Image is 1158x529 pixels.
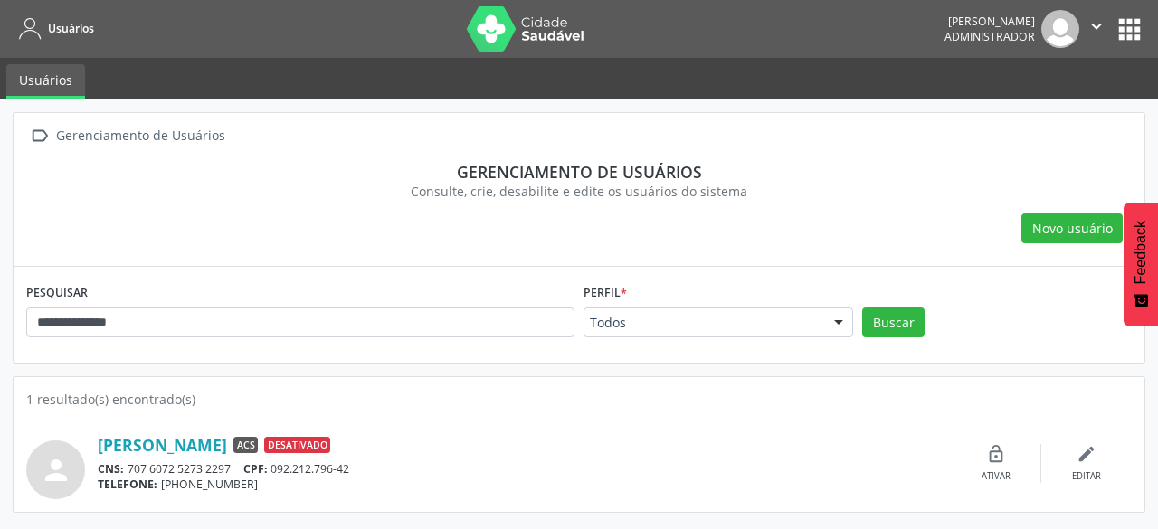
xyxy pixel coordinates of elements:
[26,123,52,149] i: 
[98,435,227,455] a: [PERSON_NAME]
[243,461,268,477] span: CPF:
[39,162,1119,182] div: Gerenciamento de usuários
[982,470,1011,483] div: Ativar
[52,123,228,149] div: Gerenciamento de Usuários
[26,279,88,307] label: PESQUISAR
[584,279,627,307] label: Perfil
[986,444,1006,464] i: lock_open
[98,477,951,492] div: [PHONE_NUMBER]
[590,314,816,332] span: Todos
[48,21,94,36] span: Usuários
[862,307,925,338] button: Buscar
[1072,470,1101,483] div: Editar
[944,29,1035,44] span: Administrador
[233,437,258,453] span: ACS
[1079,10,1114,48] button: 
[1077,444,1096,464] i: edit
[98,461,951,477] div: 707 6072 5273 2297 092.212.796-42
[1041,10,1079,48] img: img
[98,461,124,477] span: CNS:
[264,437,330,453] span: Desativado
[1021,213,1123,244] button: Novo usuário
[1087,16,1106,36] i: 
[6,64,85,99] a: Usuários
[98,477,157,492] span: TELEFONE:
[26,123,228,149] a:  Gerenciamento de Usuários
[1124,203,1158,326] button: Feedback - Mostrar pesquisa
[1114,14,1145,45] button: apps
[26,390,1132,409] div: 1 resultado(s) encontrado(s)
[1032,219,1113,238] span: Novo usuário
[39,182,1119,201] div: Consulte, crie, desabilite e edite os usuários do sistema
[1133,221,1149,284] span: Feedback
[13,14,94,43] a: Usuários
[944,14,1035,29] div: [PERSON_NAME]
